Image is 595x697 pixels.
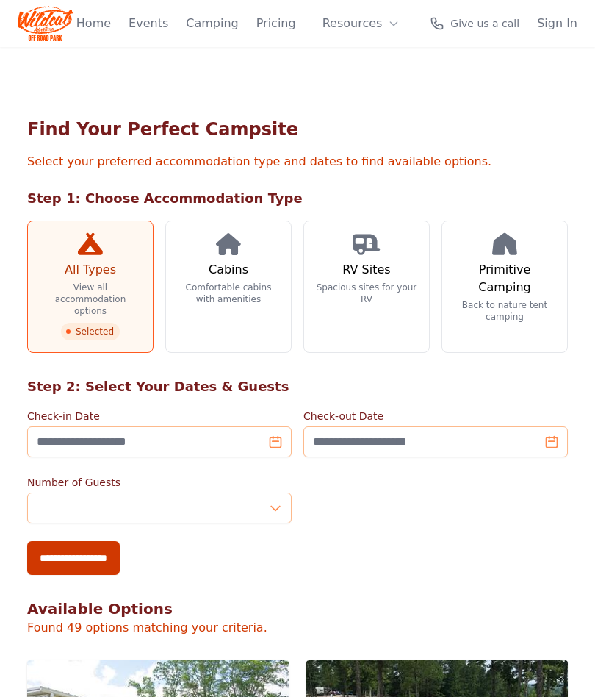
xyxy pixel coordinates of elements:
h1: Find Your Perfect Campsite [27,118,568,141]
span: Selected [61,323,120,340]
a: Give us a call [430,16,519,31]
label: Check-in Date [27,409,292,423]
p: Select your preferred accommodation type and dates to find available options. [27,153,568,171]
label: Check-out Date [303,409,568,423]
a: Sign In [537,15,577,32]
a: Home [76,15,111,32]
h2: Available Options [27,598,568,619]
a: Cabins Comfortable cabins with amenities [165,221,292,353]
h3: All Types [65,261,116,279]
a: Primitive Camping Back to nature tent camping [441,221,568,353]
p: Found 49 options matching your criteria. [27,619,568,637]
span: Give us a call [450,16,519,31]
h2: Step 2: Select Your Dates & Guests [27,376,568,397]
img: Wildcat Logo [18,6,73,41]
h2: Step 1: Choose Accommodation Type [27,188,568,209]
button: Resources [314,9,409,38]
p: Spacious sites for your RV [316,282,417,305]
a: Pricing [256,15,296,32]
h3: Primitive Camping [454,261,555,296]
a: All Types View all accommodation options Selected [27,221,154,353]
p: View all accommodation options [40,282,141,317]
p: Back to nature tent camping [454,299,555,323]
p: Comfortable cabins with amenities [178,282,279,305]
a: Camping [186,15,238,32]
a: Events [129,15,168,32]
h3: RV Sites [342,261,390,279]
h3: Cabins [209,261,248,279]
label: Number of Guests [27,475,292,490]
a: RV Sites Spacious sites for your RV [303,221,430,353]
